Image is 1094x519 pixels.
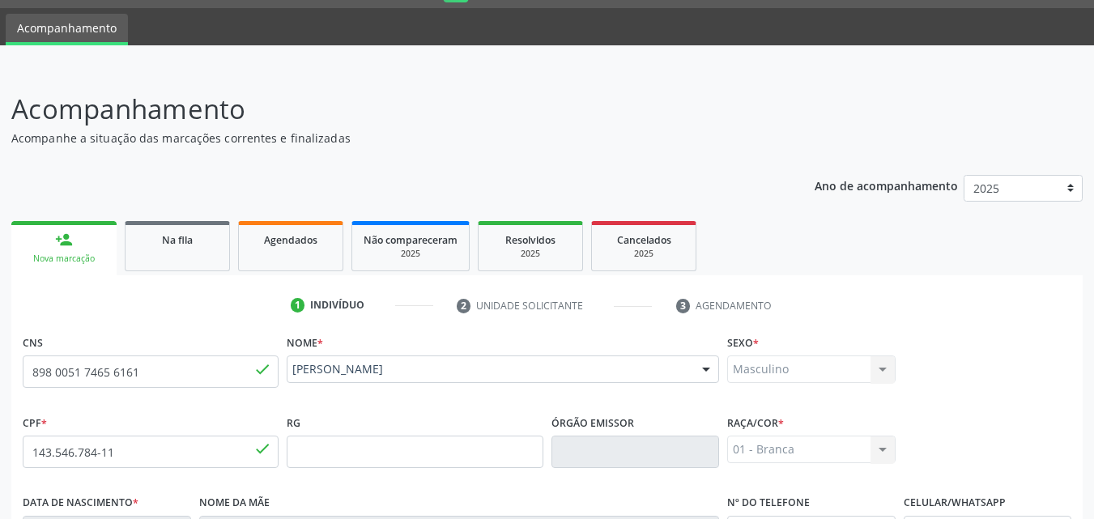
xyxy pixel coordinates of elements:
div: 1 [291,298,305,313]
label: Órgão emissor [551,411,634,436]
div: 2025 [490,248,571,260]
span: Cancelados [617,233,671,247]
label: Nome da mãe [199,491,270,516]
a: Acompanhamento [6,14,128,45]
label: CNS [23,330,43,355]
label: Raça/cor [727,411,784,436]
div: 2025 [364,248,458,260]
div: Nova marcação [23,253,105,265]
p: Acompanhamento [11,89,761,130]
label: Celular/WhatsApp [904,491,1006,516]
span: Agendados [264,233,317,247]
span: done [253,360,271,378]
div: Indivíduo [310,298,364,313]
label: Data de nascimento [23,491,138,516]
span: Na fila [162,233,193,247]
p: Ano de acompanhamento [815,175,958,195]
label: Sexo [727,330,759,355]
span: [PERSON_NAME] [292,361,686,377]
label: CPF [23,411,47,436]
p: Acompanhe a situação das marcações correntes e finalizadas [11,130,761,147]
label: RG [287,411,300,436]
label: Nome [287,330,323,355]
span: Não compareceram [364,233,458,247]
label: Nº do Telefone [727,491,810,516]
span: done [253,440,271,457]
span: Resolvidos [505,233,556,247]
div: 2025 [603,248,684,260]
div: person_add [55,231,73,249]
